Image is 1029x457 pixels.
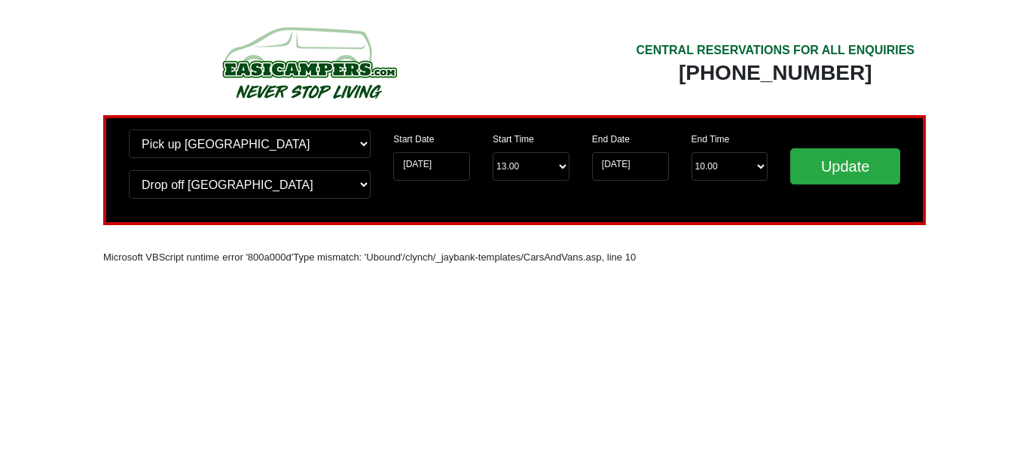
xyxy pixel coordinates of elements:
[692,133,730,146] label: End Time
[293,251,402,263] font: Type mismatch: 'Ubound'
[222,251,293,263] font: error '800a000d'
[103,251,219,263] font: Microsoft VBScript runtime
[790,148,900,184] input: Update
[636,41,914,59] div: CENTRAL RESERVATIONS FOR ALL ENQUIRIES
[393,133,434,146] label: Start Date
[592,133,630,146] label: End Date
[402,251,601,263] font: /clynch/_jaybank-templates/CarsAndVans.asp
[602,251,637,263] font: , line 10
[166,21,452,104] img: campers-checkout-logo.png
[493,133,534,146] label: Start Time
[636,59,914,87] div: [PHONE_NUMBER]
[592,152,669,181] input: Return Date
[393,152,470,181] input: Start Date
